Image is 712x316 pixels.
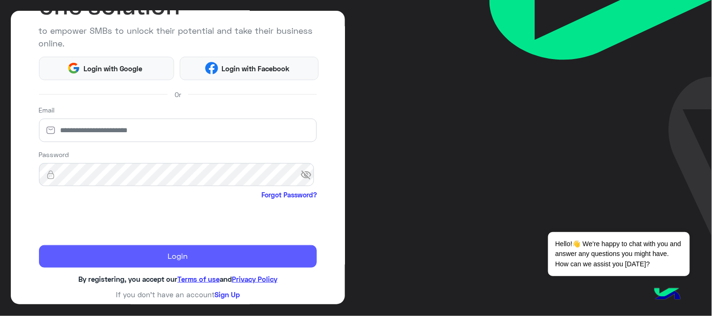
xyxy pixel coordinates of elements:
[39,57,175,80] button: Login with Google
[214,290,240,299] a: Sign Up
[39,290,317,299] h6: If you don’t have an account
[39,170,62,180] img: lock
[220,275,232,283] span: and
[180,57,319,80] button: Login with Facebook
[175,90,181,99] span: Or
[39,245,317,268] button: Login
[651,278,684,311] img: hulul-logo.png
[78,275,177,283] span: By registering, you accept our
[177,275,220,283] a: Terms of use
[39,105,55,115] label: Email
[80,63,146,74] span: Login with Google
[39,150,69,159] label: Password
[548,232,689,276] span: Hello!👋 We're happy to chat with you and answer any questions you might have. How can we assist y...
[39,126,62,135] img: email
[232,275,277,283] a: Privacy Policy
[300,166,317,183] span: visibility_off
[205,62,218,75] img: Facebook
[39,24,317,50] p: to empower SMBs to unlock their potential and take their business online.
[39,202,182,238] iframe: reCAPTCHA
[218,63,293,74] span: Login with Facebook
[67,62,80,75] img: Google
[261,190,317,200] a: Forgot Password?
